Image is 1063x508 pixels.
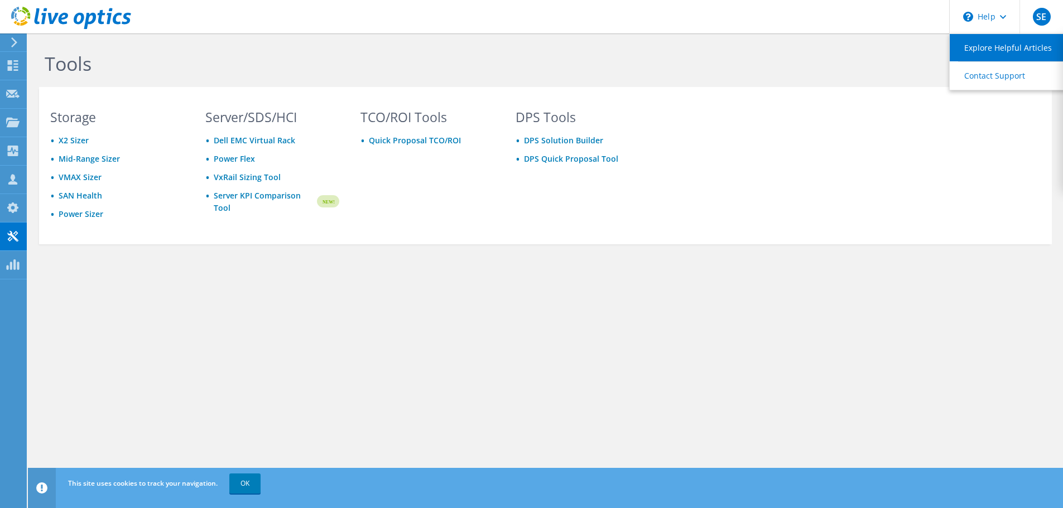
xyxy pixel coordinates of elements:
a: X2 Sizer [59,135,89,146]
a: SAN Health [59,190,102,201]
h1: Tools [45,52,798,75]
h3: Server/SDS/HCI [205,111,339,123]
img: new-badge.svg [315,188,339,215]
a: DPS Solution Builder [524,135,603,146]
a: VxRail Sizing Tool [214,172,281,182]
a: Power Flex [214,153,255,164]
a: DPS Quick Proposal Tool [524,153,618,164]
a: Quick Proposal TCO/ROI [369,135,461,146]
a: Server KPI Comparison Tool [214,190,315,214]
a: VMAX Sizer [59,172,102,182]
a: Dell EMC Virtual Rack [214,135,295,146]
a: Mid-Range Sizer [59,153,120,164]
svg: \n [963,12,973,22]
h3: TCO/ROI Tools [360,111,494,123]
a: Power Sizer [59,209,103,219]
span: SE [1033,8,1051,26]
a: OK [229,473,261,494]
h3: Storage [50,111,184,123]
h3: DPS Tools [516,111,650,123]
span: This site uses cookies to track your navigation. [68,478,218,488]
